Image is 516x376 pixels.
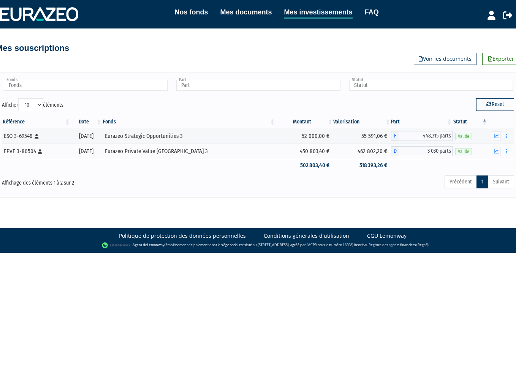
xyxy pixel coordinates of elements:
img: logo-lemonway.png [102,242,131,249]
td: 450 803,40 € [275,144,333,159]
div: Affichage des éléments 1 à 2 sur 2 [2,175,209,187]
a: Conditions générales d'utilisation [264,232,349,240]
a: FAQ [365,7,379,17]
label: Afficher éléments [2,98,63,111]
div: [DATE] [73,147,100,155]
div: EPVE 3-80504 [4,147,68,155]
th: Montant: activer pour trier la colonne par ordre croissant [275,115,333,128]
div: [DATE] [73,132,100,140]
div: F - Eurazeo Strategic Opportunities 3 [391,131,453,141]
a: Registre des agents financiers (Regafi) [369,242,429,247]
button: Reset [476,98,514,111]
a: 1 [476,175,488,188]
th: Date: activer pour trier la colonne par ordre croissant [71,115,102,128]
i: [Français] Personne physique [35,134,39,139]
a: Politique de protection des données personnelles [119,232,246,240]
a: CGU Lemonway [367,232,407,240]
i: [Français] Personne physique [38,149,42,154]
span: 448,315 parts [399,131,453,141]
div: ESO 3-69548 [4,132,68,140]
a: Lemonway [147,242,165,247]
a: Mes documents [220,7,272,17]
div: Eurazeo Private Value [GEOGRAPHIC_DATA] 3 [105,147,273,155]
div: - Agent de (établissement de paiement dont le siège social est situé au [STREET_ADDRESS], agréé p... [8,242,508,249]
span: 3 030 parts [399,146,453,156]
td: 52 000,00 € [275,128,333,144]
td: 518 393,26 € [333,159,391,172]
td: 55 591,06 € [333,128,391,144]
select: Afficheréléments [18,98,43,111]
th: Valorisation: activer pour trier la colonne par ordre croissant [333,115,391,128]
div: Eurazeo Strategic Opportunities 3 [105,132,273,140]
span: D [391,146,399,156]
td: 502 803,40 € [275,159,333,172]
span: F [391,131,399,141]
a: Nos fonds [175,7,208,17]
td: 462 802,20 € [333,144,391,159]
th: Statut : activer pour trier la colonne par ordre d&eacute;croissant [453,115,488,128]
a: Voir les documents [414,53,476,65]
a: Précédent [445,175,477,188]
th: Part: activer pour trier la colonne par ordre croissant [391,115,453,128]
span: Valide [455,148,472,155]
th: Fonds: activer pour trier la colonne par ordre croissant [102,115,275,128]
div: D - Eurazeo Private Value Europe 3 [391,146,453,156]
th: Référence : activer pour trier la colonne par ordre croissant [2,115,71,128]
a: Mes investissements [284,7,353,19]
span: Valide [455,133,472,140]
a: Suivant [488,175,514,188]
